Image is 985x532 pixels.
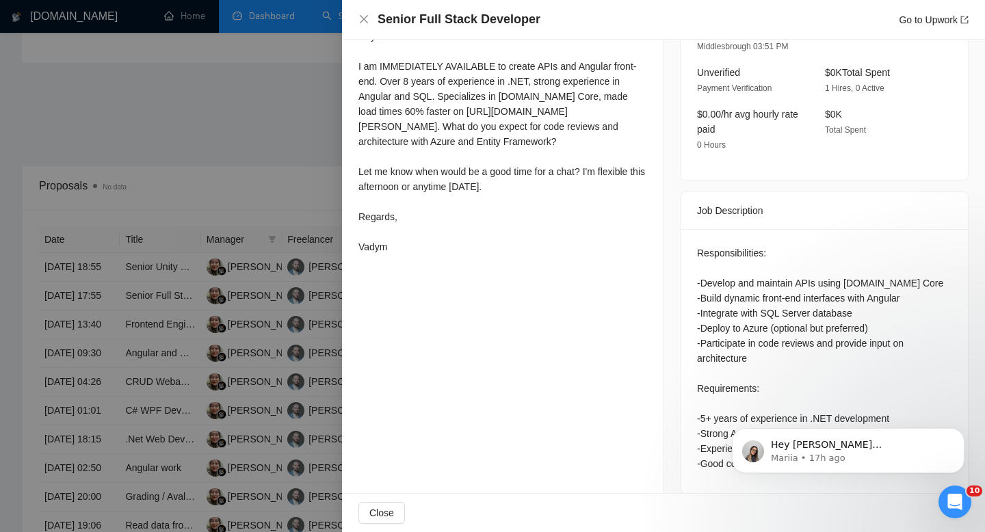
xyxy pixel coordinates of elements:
span: Close [369,505,394,520]
span: Payment Verification [697,83,772,93]
span: 0 Hours [697,140,726,150]
span: close [358,14,369,25]
span: export [960,16,969,24]
button: Close [358,14,369,25]
span: Total Spent [825,125,866,135]
span: Middlesbrough 03:51 PM [697,42,788,51]
span: $0.00/hr avg hourly rate paid [697,109,798,135]
div: Job Description [697,192,951,229]
span: Unverified [697,67,740,78]
iframe: Intercom notifications message [711,399,985,495]
span: 10 [967,486,982,496]
h4: Senior Full Stack Developer [378,11,540,28]
button: Close [358,502,405,524]
div: Hey! I am IMMEDIATELY AVAILABLE to create APIs and Angular front-end. Over 8 years of experience ... [358,29,646,254]
div: Responsibilities: -Develop and maintain APIs using [DOMAIN_NAME] Core -Build dynamic front-end in... [697,245,951,471]
a: Go to Upworkexport [899,14,969,25]
span: $0K [825,109,842,120]
span: 1 Hires, 0 Active [825,83,884,93]
iframe: Intercom live chat [938,486,971,518]
span: $0K Total Spent [825,67,890,78]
